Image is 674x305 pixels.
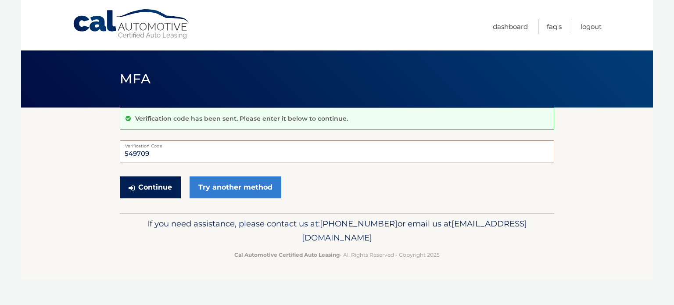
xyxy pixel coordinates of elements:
[190,176,281,198] a: Try another method
[120,71,151,87] span: MFA
[302,219,527,243] span: [EMAIL_ADDRESS][DOMAIN_NAME]
[125,217,549,245] p: If you need assistance, please contact us at: or email us at
[320,219,398,229] span: [PHONE_NUMBER]
[120,140,554,162] input: Verification Code
[581,19,602,34] a: Logout
[547,19,562,34] a: FAQ's
[493,19,528,34] a: Dashboard
[120,140,554,147] label: Verification Code
[120,176,181,198] button: Continue
[135,115,348,122] p: Verification code has been sent. Please enter it below to continue.
[234,251,340,258] strong: Cal Automotive Certified Auto Leasing
[72,9,191,40] a: Cal Automotive
[125,250,549,259] p: - All Rights Reserved - Copyright 2025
